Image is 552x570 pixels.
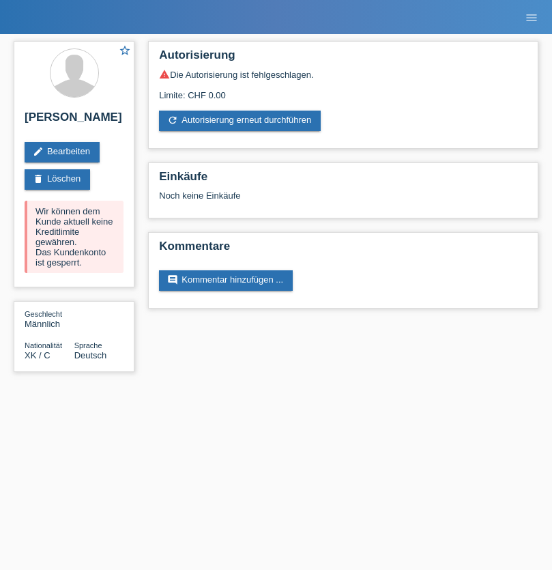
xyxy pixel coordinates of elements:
a: star_border [119,44,131,59]
span: Nationalität [25,341,62,350]
span: Geschlecht [25,310,62,318]
i: menu [525,11,538,25]
div: Wir können dem Kunde aktuell keine Kreditlimite gewähren. Das Kundenkonto ist gesperrt. [25,201,124,273]
a: editBearbeiten [25,142,100,162]
span: Kosovo / C / 15.03.1995 [25,350,50,360]
h2: Kommentare [159,240,527,260]
div: Limite: CHF 0.00 [159,80,527,100]
span: Sprache [74,341,102,350]
a: deleteLöschen [25,169,90,190]
i: star_border [119,44,131,57]
h2: Einkäufe [159,170,527,190]
i: warning [159,69,170,80]
h2: [PERSON_NAME] [25,111,124,131]
i: edit [33,146,44,157]
div: Männlich [25,309,74,329]
a: menu [518,13,545,21]
i: comment [167,274,178,285]
h2: Autorisierung [159,48,527,69]
i: delete [33,173,44,184]
div: Noch keine Einkäufe [159,190,527,211]
i: refresh [167,115,178,126]
a: refreshAutorisierung erneut durchführen [159,111,321,131]
span: Deutsch [74,350,107,360]
div: Die Autorisierung ist fehlgeschlagen. [159,69,527,80]
a: commentKommentar hinzufügen ... [159,270,293,291]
